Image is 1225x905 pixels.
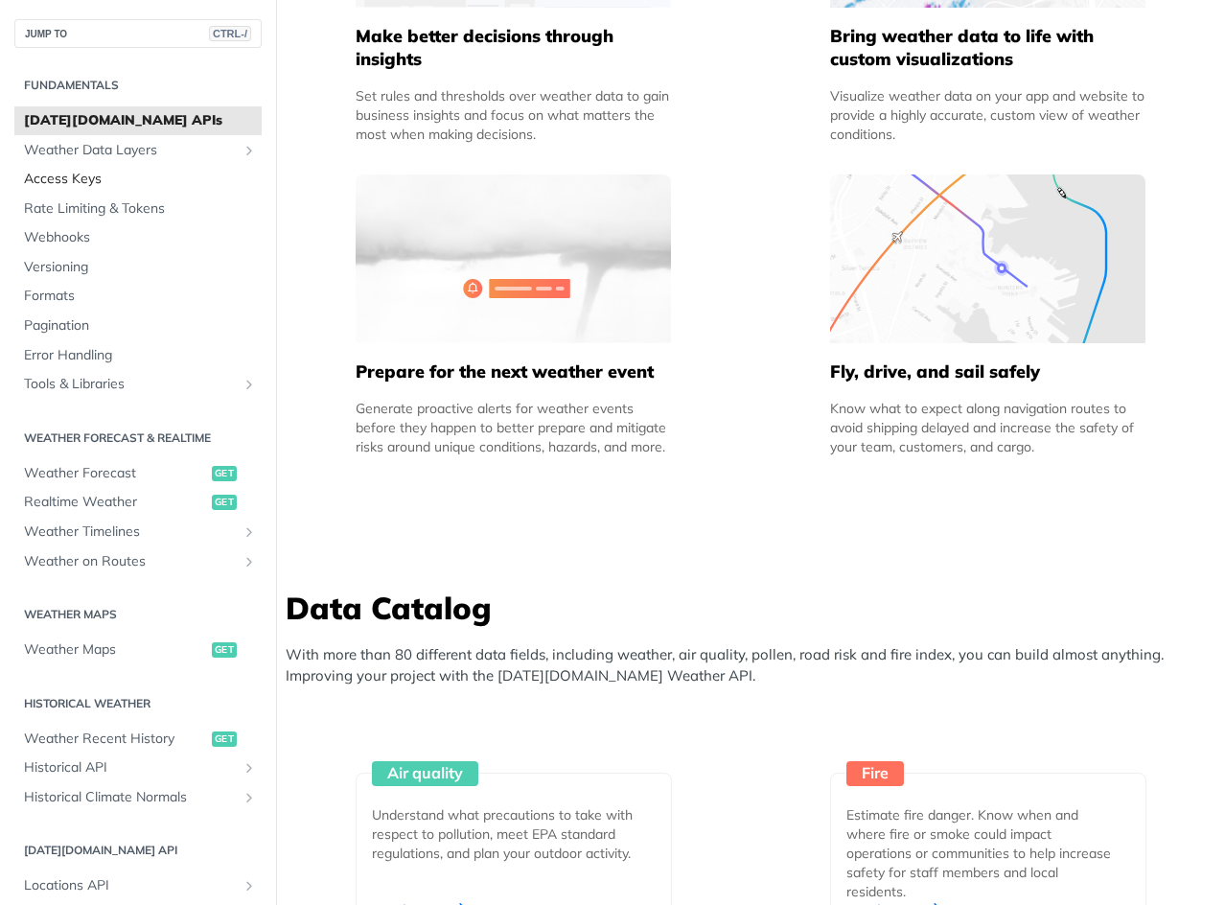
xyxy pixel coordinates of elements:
[830,360,1146,383] h5: Fly, drive, and sail safely
[14,547,262,576] a: Weather on RoutesShow subpages for Weather on Routes
[14,636,262,664] a: Weather Mapsget
[212,731,237,747] span: get
[24,141,237,160] span: Weather Data Layers
[24,375,237,394] span: Tools & Libraries
[14,77,262,94] h2: Fundamentals
[24,730,207,749] span: Weather Recent History
[14,136,262,165] a: Weather Data LayersShow subpages for Weather Data Layers
[24,640,207,660] span: Weather Maps
[24,493,207,512] span: Realtime Weather
[24,876,237,895] span: Locations API
[830,25,1146,71] h5: Bring weather data to life with custom visualizations
[14,253,262,282] a: Versioning
[830,399,1146,456] div: Know what to expect along navigation routes to avoid shipping delayed and increase the safety of ...
[356,86,672,144] div: Set rules and thresholds over weather data to gain business insights and focus on what matters th...
[356,174,672,342] img: 2c0a313-group-496-12x.svg
[846,805,1115,901] div: Estimate fire danger. Know when and where fire or smoke could impact operations or communities to...
[212,642,237,658] span: get
[14,282,262,311] a: Formats
[24,111,257,130] span: [DATE][DOMAIN_NAME] APIs
[14,429,262,447] h2: Weather Forecast & realtime
[212,495,237,510] span: get
[14,106,262,135] a: [DATE][DOMAIN_NAME] APIs
[14,606,262,623] h2: Weather Maps
[24,228,257,247] span: Webhooks
[24,758,237,777] span: Historical API
[209,26,251,41] span: CTRL-/
[356,360,672,383] h5: Prepare for the next weather event
[356,399,672,456] div: Generate proactive alerts for weather events before they happen to better prepare and mitigate ri...
[14,165,262,194] a: Access Keys
[14,223,262,252] a: Webhooks
[846,761,904,786] div: Fire
[830,86,1146,144] div: Visualize weather data on your app and website to provide a highly accurate, custom view of weath...
[14,370,262,399] a: Tools & LibrariesShow subpages for Tools & Libraries
[14,871,262,900] a: Locations APIShow subpages for Locations API
[242,760,257,776] button: Show subpages for Historical API
[372,805,640,863] div: Understand what precautions to take with respect to pollution, meet EPA standard regulations, and...
[242,377,257,392] button: Show subpages for Tools & Libraries
[24,522,237,542] span: Weather Timelines
[24,316,257,336] span: Pagination
[14,195,262,223] a: Rate Limiting & Tokens
[24,788,237,807] span: Historical Climate Normals
[24,346,257,365] span: Error Handling
[14,725,262,754] a: Weather Recent Historyget
[14,754,262,782] a: Historical APIShow subpages for Historical API
[286,587,1225,629] h3: Data Catalog
[14,488,262,517] a: Realtime Weatherget
[212,466,237,481] span: get
[14,19,262,48] button: JUMP TOCTRL-/
[14,518,262,546] a: Weather TimelinesShow subpages for Weather Timelines
[14,695,262,712] h2: Historical Weather
[24,258,257,277] span: Versioning
[14,341,262,370] a: Error Handling
[242,143,257,158] button: Show subpages for Weather Data Layers
[14,312,262,340] a: Pagination
[830,174,1146,342] img: 994b3d6-mask-group-32x.svg
[24,552,237,571] span: Weather on Routes
[356,25,672,71] h5: Make better decisions through insights
[286,644,1225,687] p: With more than 80 different data fields, including weather, air quality, pollen, road risk and fi...
[14,459,262,488] a: Weather Forecastget
[242,554,257,569] button: Show subpages for Weather on Routes
[372,761,478,786] div: Air quality
[24,287,257,306] span: Formats
[242,524,257,540] button: Show subpages for Weather Timelines
[242,878,257,893] button: Show subpages for Locations API
[24,464,207,483] span: Weather Forecast
[14,842,262,859] h2: [DATE][DOMAIN_NAME] API
[24,170,257,189] span: Access Keys
[14,783,262,812] a: Historical Climate NormalsShow subpages for Historical Climate Normals
[24,199,257,219] span: Rate Limiting & Tokens
[242,790,257,805] button: Show subpages for Historical Climate Normals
